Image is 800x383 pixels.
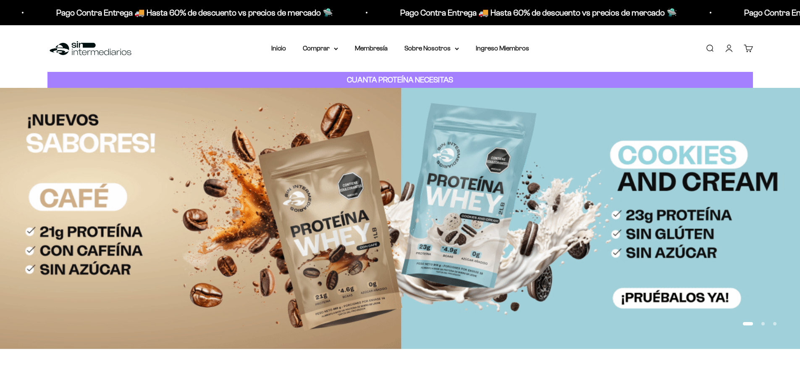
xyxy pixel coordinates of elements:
[347,75,453,84] strong: CUANTA PROTEÍNA NECESITAS
[476,45,529,52] a: Ingreso Miembros
[404,43,459,54] summary: Sobre Nosotros
[55,6,332,19] p: Pago Contra Entrega 🚚 Hasta 60% de descuento vs precios de mercado 🛸
[271,45,286,52] a: Inicio
[303,43,338,54] summary: Comprar
[399,6,676,19] p: Pago Contra Entrega 🚚 Hasta 60% de descuento vs precios de mercado 🛸
[355,45,388,52] a: Membresía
